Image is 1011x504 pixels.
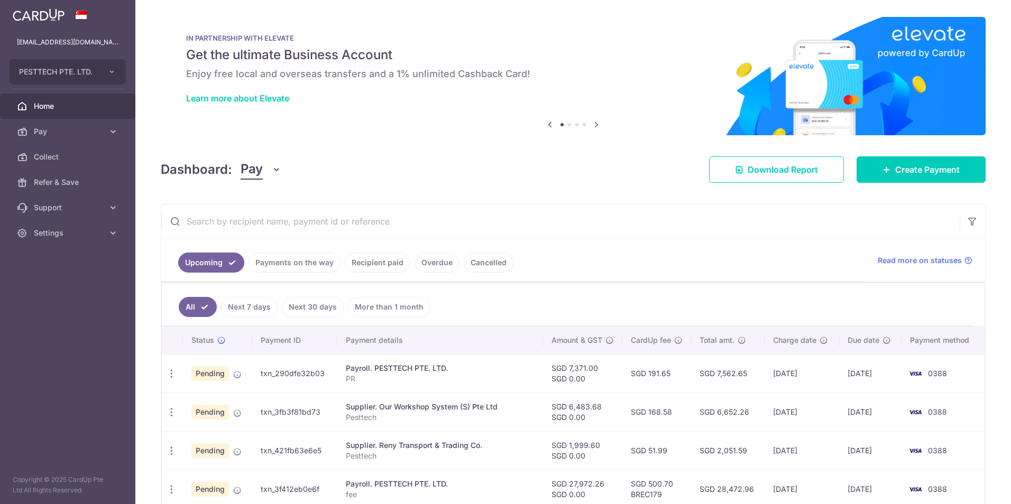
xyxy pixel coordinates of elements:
h4: Dashboard: [161,160,232,179]
h5: Get the ultimate Business Account [186,46,960,63]
td: SGD 7,371.00 SGD 0.00 [543,354,622,393]
td: [DATE] [839,354,902,393]
a: Learn more about Elevate [186,93,289,104]
a: Next 30 days [282,297,344,317]
td: SGD 191.65 [622,354,691,393]
a: Recipient paid [345,253,410,273]
a: All [179,297,217,317]
button: PESTTECH PTE. LTD. [10,59,126,85]
td: SGD 6,483.68 SGD 0.00 [543,393,622,431]
td: [DATE] [839,393,902,431]
p: fee [346,489,535,500]
span: Read more on statuses [878,255,962,266]
img: Bank Card [905,483,926,496]
p: Pesttech [346,412,535,423]
p: IN PARTNERSHIP WITH ELEVATE [186,34,960,42]
div: Payroll. PESTTECH PTE. LTD. [346,479,535,489]
span: Download Report [748,163,818,176]
td: SGD 1,999.60 SGD 0.00 [543,431,622,470]
button: Pay [241,160,281,180]
span: Total amt. [700,335,734,346]
a: Payments on the way [249,253,341,273]
span: Support [34,202,104,213]
span: Amount & GST [552,335,602,346]
p: [EMAIL_ADDRESS][DOMAIN_NAME] [17,37,118,48]
img: Bank Card [905,406,926,418]
span: Settings [34,228,104,238]
span: Create Payment [895,163,960,176]
td: [DATE] [765,393,839,431]
div: Supplier. Reny Transport & Trading Co. [346,440,535,451]
span: Pending [191,405,229,419]
span: 0388 [928,369,947,378]
h6: Enjoy free local and overseas transfers and a 1% unlimited Cashback Card! [186,68,960,80]
span: Refer & Save [34,177,104,188]
td: txn_290dfe32b03 [252,354,337,393]
td: [DATE] [839,431,902,470]
input: Search by recipient name, payment id or reference [161,204,960,238]
a: Upcoming [178,253,244,273]
p: PR [346,374,535,384]
a: Cancelled [464,253,513,273]
img: CardUp [13,8,65,21]
span: 0388 [928,407,947,416]
a: More than 1 month [348,297,430,317]
span: PESTTECH PTE. LTD. [19,67,97,77]
div: Payroll. PESTTECH PTE. LTD. [346,363,535,374]
td: [DATE] [765,431,839,470]
td: txn_421fb63e6e5 [252,431,337,470]
span: Status [191,335,214,346]
span: Pending [191,366,229,381]
span: Due date [848,335,879,346]
a: Download Report [709,156,844,183]
span: Charge date [773,335,816,346]
th: Payment method [902,326,985,354]
td: SGD 168.58 [622,393,691,431]
div: Supplier. Our Workshop System (S) Pte Ltd [346,402,535,412]
span: 0388 [928,484,947,493]
td: SGD 2,051.59 [691,431,765,470]
th: Payment details [337,326,543,354]
span: Pending [191,482,229,497]
a: Create Payment [857,156,986,183]
td: SGD 7,562.65 [691,354,765,393]
img: Bank Card [905,367,926,380]
td: [DATE] [765,354,839,393]
td: SGD 51.99 [622,431,691,470]
p: Pesttech [346,451,535,461]
span: Collect [34,152,104,162]
span: Pay [34,126,104,137]
td: txn_3fb3f81bd73 [252,393,337,431]
span: Home [34,101,104,111]
a: Read more on statuses [878,255,972,266]
img: Renovation banner [161,17,986,135]
span: 0388 [928,446,947,455]
span: CardUp fee [631,335,671,346]
a: Overdue [415,253,459,273]
span: Pending [191,443,229,458]
img: Bank Card [905,444,926,457]
td: SGD 6,652.26 [691,393,765,431]
span: Pay [241,160,263,180]
th: Payment ID [252,326,337,354]
a: Next 7 days [221,297,278,317]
